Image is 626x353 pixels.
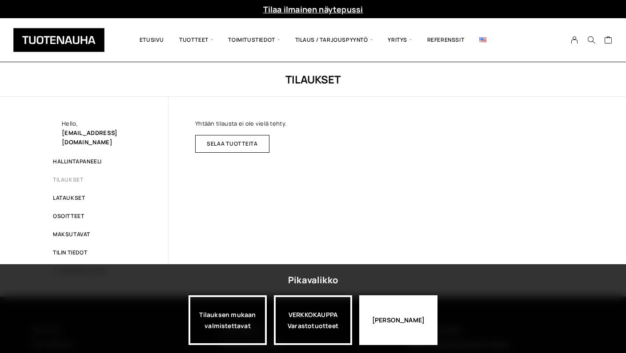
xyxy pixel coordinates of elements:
[53,212,84,220] a: Osoitteet
[53,158,102,165] a: Hallintapaneeli
[53,230,90,238] a: Maksutavat
[195,135,269,153] a: Selaa tuotteita
[169,97,573,297] div: Yhtään tilausta ei ole vielä tehty.
[288,272,338,288] div: Pikavalikko
[172,25,221,55] span: Tuotteet
[420,25,472,55] a: Referenssit
[53,176,83,183] a: Tilaukset
[53,249,87,256] a: Tilin tiedot
[62,128,141,147] div: [EMAIL_ADDRESS][DOMAIN_NAME]
[479,37,486,42] img: English
[274,295,352,345] div: VERKKOKAUPPA Varastotuotteet
[359,295,437,345] div: [PERSON_NAME]
[288,25,381,55] span: Tilaus / Tarjouspyyntö
[13,28,104,52] img: Tuotenauha Oy
[221,25,287,55] span: Toimitustiedot
[566,36,583,44] a: My Account
[132,25,172,55] a: Etusivu
[583,36,600,44] button: Search
[53,72,573,87] h1: Tilaukset
[380,25,419,55] span: Yritys
[62,119,141,147] div: Hello,
[53,194,85,202] a: Lataukset
[189,295,267,345] a: Tilauksen mukaan valmistettavat
[604,36,613,46] a: Cart
[274,295,352,345] a: VERKKOKAUPPAVarastotuotteet
[263,4,363,15] a: Tilaa ilmainen näytepussi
